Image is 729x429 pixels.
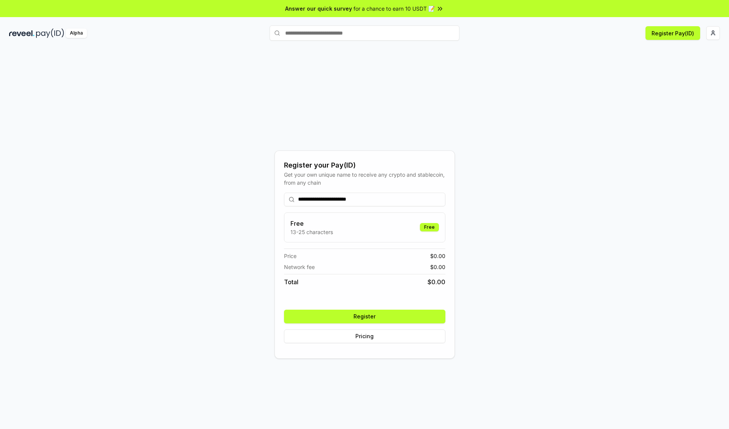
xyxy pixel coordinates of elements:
[353,5,435,13] span: for a chance to earn 10 USDT 📝
[430,252,445,260] span: $ 0.00
[284,263,315,271] span: Network fee
[645,26,700,40] button: Register Pay(ID)
[284,160,445,171] div: Register your Pay(ID)
[284,171,445,187] div: Get your own unique name to receive any crypto and stablecoin, from any chain
[290,219,333,228] h3: Free
[290,228,333,236] p: 13-25 characters
[284,277,298,287] span: Total
[430,263,445,271] span: $ 0.00
[9,28,35,38] img: reveel_dark
[428,277,445,287] span: $ 0.00
[420,223,439,231] div: Free
[285,5,352,13] span: Answer our quick survey
[36,28,64,38] img: pay_id
[284,252,297,260] span: Price
[284,329,445,343] button: Pricing
[284,310,445,323] button: Register
[66,28,87,38] div: Alpha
